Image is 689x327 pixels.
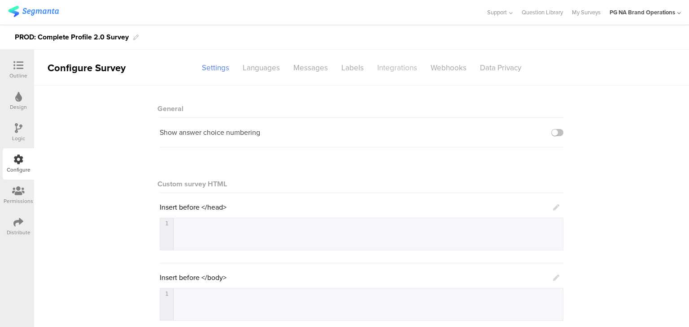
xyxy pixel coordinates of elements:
img: segmanta logo [8,6,59,17]
div: PROD: Complete Profile 2.0 Survey [15,30,129,44]
span: Insert before </head> [160,202,227,212]
span: Insert before </body> [160,272,227,283]
div: Custom survey HTML [160,179,563,189]
div: Settings [195,60,236,76]
div: Design [10,103,27,111]
div: Configure [7,166,31,174]
div: Webhooks [424,60,473,76]
div: Languages [236,60,287,76]
div: Data Privacy [473,60,528,76]
div: Labels [335,60,371,76]
div: 1 [160,220,173,227]
div: Outline [9,72,27,80]
div: Logic [12,134,25,142]
span: Support [487,8,507,17]
div: Permissions [4,197,33,205]
div: General [160,95,563,118]
div: PG NA Brand Operations [610,8,675,17]
div: Integrations [371,60,424,76]
div: Show answer choice numbering [160,128,260,137]
div: 1 [160,290,173,297]
div: Configure Survey [34,60,137,75]
div: Distribute [7,228,31,237]
div: Messages [287,60,335,76]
